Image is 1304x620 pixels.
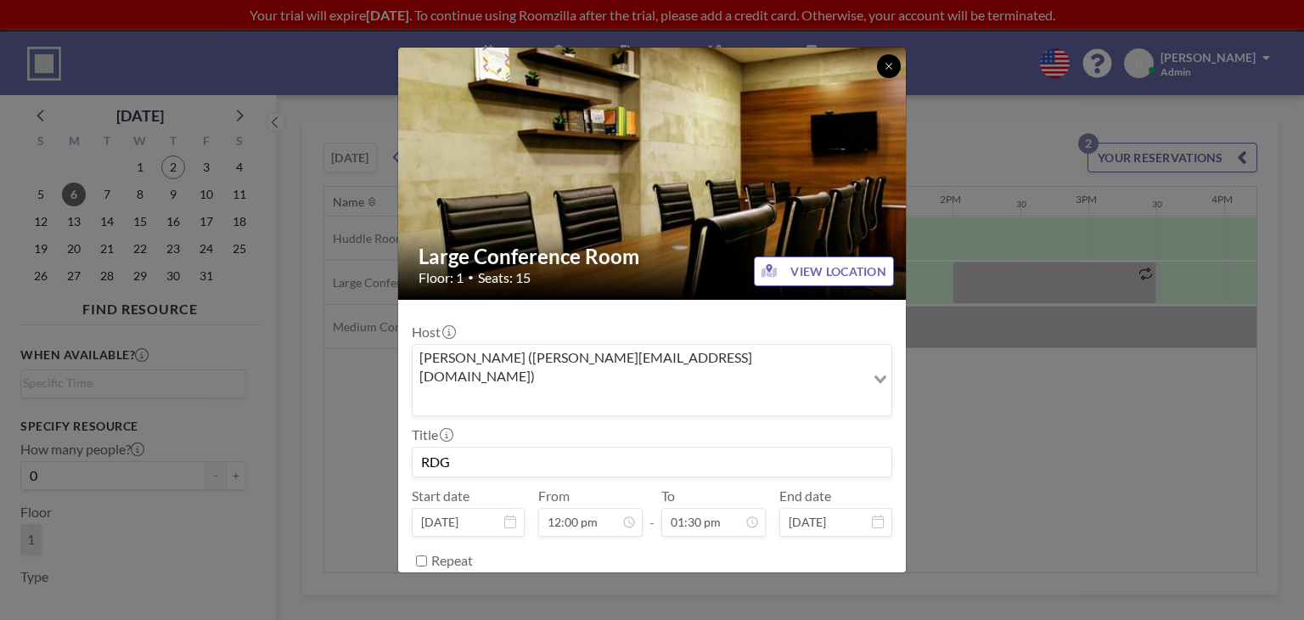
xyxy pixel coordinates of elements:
[431,552,473,569] label: Repeat
[754,256,894,286] button: VIEW LOCATION
[661,488,675,504] label: To
[398,3,908,343] img: 537.jpg
[412,324,454,341] label: Host
[414,390,863,412] input: Search for option
[413,345,891,415] div: Search for option
[468,271,474,284] span: •
[412,488,469,504] label: Start date
[419,269,464,286] span: Floor: 1
[538,488,570,504] label: From
[416,348,862,386] span: [PERSON_NAME] ([PERSON_NAME][EMAIL_ADDRESS][DOMAIN_NAME])
[412,426,452,443] label: Title
[649,493,655,531] span: -
[419,244,887,269] h2: Large Conference Room
[478,269,531,286] span: Seats: 15
[413,448,891,476] input: (No title)
[779,488,831,504] label: End date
